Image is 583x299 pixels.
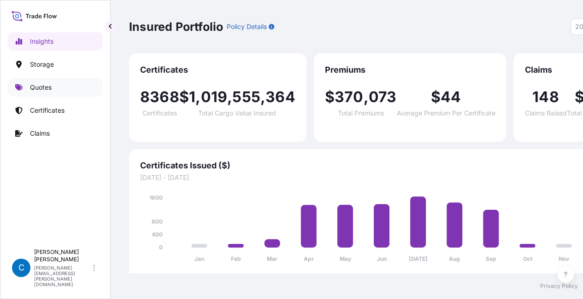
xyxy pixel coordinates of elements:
span: $ [325,90,335,104]
tspan: 800 [152,218,163,225]
span: 073 [369,90,397,104]
span: 555 [232,90,260,104]
a: Privacy Policy [540,282,577,290]
tspan: 400 [152,231,163,238]
span: Average Premium Per Certificate [396,110,495,116]
p: Claims [30,129,50,138]
p: [PERSON_NAME] [PERSON_NAME] [34,248,91,263]
tspan: Mar [267,255,277,262]
span: 370 [335,90,364,104]
tspan: Jan [194,255,204,262]
a: Quotes [8,78,103,97]
a: Insights [8,32,103,51]
span: Claims Raised [524,110,566,116]
tspan: 0 [159,244,163,251]
p: Insights [30,37,53,46]
span: 1 [189,90,195,104]
span: $ [430,90,440,104]
span: Total Cargo Value Insured [198,110,276,116]
tspan: Feb [231,255,241,262]
tspan: Oct [523,255,532,262]
tspan: 1600 [149,194,163,201]
tspan: [DATE] [409,255,428,262]
tspan: Nov [559,255,570,262]
span: Certificates [142,110,177,116]
span: C [18,263,24,272]
a: Storage [8,55,103,74]
span: 44 [441,90,461,104]
tspan: Aug [449,255,460,262]
tspan: Jun [377,255,386,262]
tspan: Sep [486,255,496,262]
span: , [227,90,232,104]
p: Certificates [30,106,65,115]
span: , [195,90,200,104]
p: Quotes [30,83,52,92]
span: 8368 [140,90,179,104]
a: Certificates [8,101,103,120]
a: Claims [8,124,103,143]
p: Insured Portfolio [129,19,223,34]
p: Storage [30,60,54,69]
span: , [363,90,368,104]
span: Premiums [325,64,495,75]
span: 364 [265,90,295,104]
span: , [260,90,265,104]
p: [PERSON_NAME][EMAIL_ADDRESS][PERSON_NAME][DOMAIN_NAME] [34,265,91,287]
span: $ [179,90,189,104]
span: Certificates [140,64,295,75]
span: 019 [200,90,227,104]
p: Policy Details [227,22,267,31]
span: 148 [532,90,559,104]
tspan: May [339,255,351,262]
tspan: Apr [304,255,314,262]
span: Total Premiums [337,110,383,116]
